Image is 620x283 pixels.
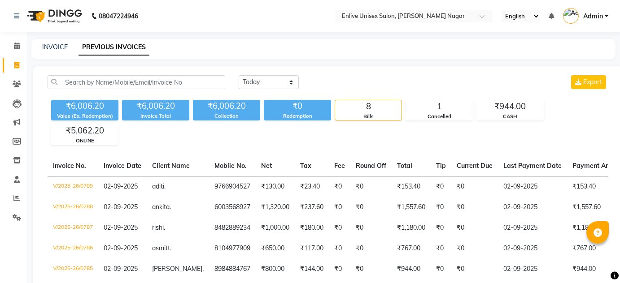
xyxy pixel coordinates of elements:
[164,223,165,232] span: .
[42,43,68,51] a: INVOICE
[104,162,141,170] span: Invoice Date
[256,218,295,238] td: ₹1,000.00
[329,218,350,238] td: ₹0
[79,39,149,56] a: PREVIOUS INVOICES
[498,259,567,279] td: 02-09-2025
[397,162,412,170] span: Total
[335,100,402,113] div: 8
[498,176,567,197] td: 02-09-2025
[498,218,567,238] td: 02-09-2025
[122,112,189,120] div: Invoice Total
[431,259,451,279] td: ₹0
[406,100,472,113] div: 1
[451,176,498,197] td: ₹0
[52,137,118,145] div: ONLINE
[104,223,138,232] span: 02-09-2025
[350,259,392,279] td: ₹0
[209,197,256,218] td: 6003568927
[451,238,498,259] td: ₹0
[392,259,431,279] td: ₹944.00
[451,218,498,238] td: ₹0
[261,162,272,170] span: Net
[99,4,138,29] b: 08047224946
[295,176,329,197] td: ₹23.40
[48,197,98,218] td: V/2025-26/0788
[104,265,138,273] span: 02-09-2025
[152,265,202,273] span: [PERSON_NAME]
[406,113,472,120] div: Cancelled
[209,218,256,238] td: 8482889234
[350,218,392,238] td: ₹0
[431,176,451,197] td: ₹0
[457,162,493,170] span: Current Due
[202,265,204,273] span: .
[152,182,164,190] span: aditi
[164,182,166,190] span: .
[451,197,498,218] td: ₹0
[583,12,603,21] span: Admin
[503,162,562,170] span: Last Payment Date
[392,197,431,218] td: ₹1,557.60
[51,100,118,112] div: ₹6,006.20
[431,238,451,259] td: ₹0
[436,162,446,170] span: Tip
[392,218,431,238] td: ₹1,180.00
[295,218,329,238] td: ₹180.00
[214,162,247,170] span: Mobile No.
[329,197,350,218] td: ₹0
[477,100,543,113] div: ₹944.00
[53,162,86,170] span: Invoice No.
[152,162,190,170] span: Client Name
[392,238,431,259] td: ₹767.00
[256,259,295,279] td: ₹800.00
[48,75,225,89] input: Search by Name/Mobile/Email/Invoice No
[334,162,345,170] span: Fee
[295,238,329,259] td: ₹117.00
[209,238,256,259] td: 8104977909
[563,8,579,24] img: Admin
[329,238,350,259] td: ₹0
[170,203,171,211] span: .
[104,244,138,252] span: 02-09-2025
[431,197,451,218] td: ₹0
[498,197,567,218] td: 02-09-2025
[51,112,118,120] div: Value (Ex. Redemption)
[582,247,611,274] iframe: chat widget
[329,259,350,279] td: ₹0
[451,259,498,279] td: ₹0
[152,244,170,252] span: asmitt
[23,4,84,29] img: logo
[52,124,118,137] div: ₹5,062.20
[256,176,295,197] td: ₹130.00
[193,100,260,112] div: ₹6,006.20
[152,203,170,211] span: ankita
[392,176,431,197] td: ₹153.40
[300,162,311,170] span: Tax
[48,259,98,279] td: V/2025-26/0785
[329,176,350,197] td: ₹0
[209,176,256,197] td: 9766904527
[583,78,602,86] span: Export
[48,176,98,197] td: V/2025-26/0789
[209,259,256,279] td: 8984884767
[256,238,295,259] td: ₹650.00
[350,238,392,259] td: ₹0
[295,259,329,279] td: ₹144.00
[104,203,138,211] span: 02-09-2025
[264,112,331,120] div: Redemption
[431,218,451,238] td: ₹0
[122,100,189,112] div: ₹6,006.20
[152,223,164,232] span: rishi
[48,218,98,238] td: V/2025-26/0787
[356,162,386,170] span: Round Off
[193,112,260,120] div: Collection
[498,238,567,259] td: 02-09-2025
[335,113,402,120] div: Bills
[350,197,392,218] td: ₹0
[170,244,171,252] span: .
[104,182,138,190] span: 02-09-2025
[350,176,392,197] td: ₹0
[264,100,331,112] div: ₹0
[571,75,606,89] button: Export
[256,197,295,218] td: ₹1,320.00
